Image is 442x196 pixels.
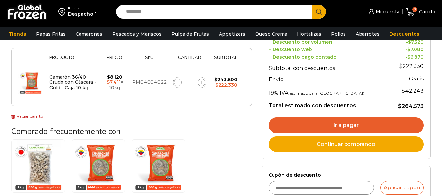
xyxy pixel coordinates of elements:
[402,88,424,94] span: 42.243
[100,55,129,65] th: Precio
[398,103,424,109] bdi: 264.573
[107,74,122,80] bdi: 8.120
[398,103,402,109] span: $
[294,28,325,40] a: Hortalizas
[269,136,424,152] a: Continuar comprando
[380,181,424,195] button: Aplicar cupón
[107,79,121,85] bdi: 7.411
[252,28,291,40] a: Queso Crema
[288,91,364,96] small: (estimado para [GEOGRAPHIC_DATA])
[407,46,424,52] bdi: 7.080
[406,4,435,20] a: 3 Carrito
[374,9,399,15] span: Mi cuenta
[107,74,110,80] span: $
[33,28,69,40] a: Papas Fritas
[129,55,170,65] th: Sku
[68,11,97,17] div: Despacho 1
[215,82,237,88] bdi: 222.330
[367,5,399,18] a: Mi cuenta
[408,39,424,45] bdi: 7.320
[417,9,435,15] span: Carrito
[407,54,424,60] bdi: 6.870
[210,55,242,65] th: Subtotal
[11,126,121,136] span: Comprado frecuentemente con
[269,45,388,52] th: + Descuento web
[352,28,383,40] a: Abarrotes
[46,55,100,65] th: Producto
[407,46,410,52] span: $
[269,117,424,133] a: Ir a pagar
[386,28,423,40] a: Descuentos
[170,55,210,65] th: Cantidad
[215,82,218,88] span: $
[269,52,388,60] th: + Descuento pago contado
[269,38,388,45] th: + Descuento por volumen
[214,77,217,82] span: $
[312,5,326,19] button: Search button
[269,84,388,98] th: 19% IVA
[388,45,424,52] td: -
[409,76,424,82] strong: Gratis
[58,6,68,17] img: address-field-icon.svg
[328,28,349,40] a: Pollos
[269,60,388,73] th: Subtotal con descuentos
[402,88,405,94] span: $
[129,65,170,99] td: PM04004022
[216,28,249,40] a: Appetizers
[107,79,110,85] span: $
[388,38,424,45] td: -
[407,54,410,60] span: $
[185,78,194,87] input: Product quantity
[412,7,417,12] span: 3
[269,73,388,84] th: Envío
[214,77,237,82] bdi: 243.600
[168,28,212,40] a: Pulpa de Frutas
[49,74,96,91] a: Camarón 36/40 Crudo con Cáscara - Gold - Caja 10 kg
[6,28,29,40] a: Tienda
[399,63,403,69] span: $
[399,63,424,69] bdi: 222.330
[11,114,43,119] a: Vaciar carrito
[408,39,411,45] span: $
[269,98,388,110] th: Total estimado con descuentos
[68,6,97,11] div: Enviar a
[72,28,106,40] a: Camarones
[269,172,424,178] label: Cupón de descuento
[388,52,424,60] td: -
[109,28,165,40] a: Pescados y Mariscos
[100,65,129,99] td: × 10kg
